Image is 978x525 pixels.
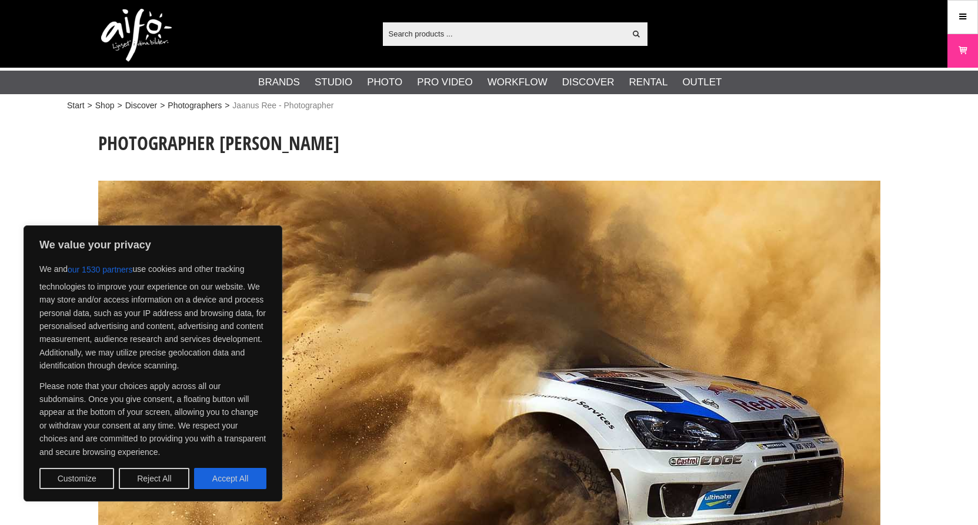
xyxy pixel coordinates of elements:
[39,259,266,373] p: We and use cookies and other tracking technologies to improve your experience on our website. We ...
[68,259,133,280] button: our 1530 partners
[562,75,615,90] a: Discover
[194,468,266,489] button: Accept All
[225,99,229,112] span: >
[629,75,668,90] a: Rental
[125,99,157,112] a: Discover
[39,468,114,489] button: Customize
[160,99,165,112] span: >
[119,468,189,489] button: Reject All
[315,75,352,90] a: Studio
[101,9,172,62] img: logo.png
[367,75,402,90] a: Photo
[117,99,122,112] span: >
[168,99,222,112] a: Photographers
[232,99,333,112] span: Jaanus Ree - Photographer
[417,75,472,90] a: Pro Video
[488,75,548,90] a: Workflow
[682,75,722,90] a: Outlet
[88,99,92,112] span: >
[39,238,266,252] p: We value your privacy
[98,130,880,156] h1: Photographer [PERSON_NAME]
[95,99,115,112] a: Shop
[39,380,266,458] p: Please note that your choices apply across all our subdomains. Once you give consent, a floating ...
[258,75,300,90] a: Brands
[383,25,626,42] input: Search products ...
[24,225,282,501] div: We value your privacy
[67,99,85,112] a: Start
